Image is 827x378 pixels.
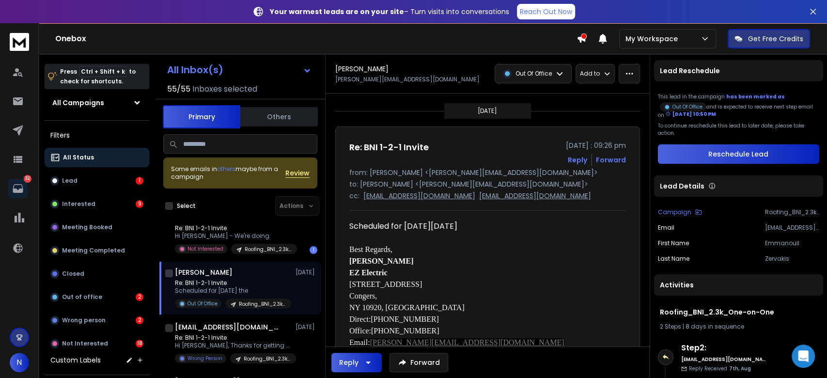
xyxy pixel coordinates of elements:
[339,358,359,367] div: Reply
[658,122,819,137] p: To continue reschedule this lead to later date, please take action.
[765,224,819,232] p: [EMAIL_ADDRESS][DOMAIN_NAME]
[187,355,222,362] p: Wrong Person
[580,70,600,78] p: Add to
[681,342,766,354] h6: Step 2 :
[748,34,803,44] p: Get Free Credits
[654,274,823,296] div: Activities
[349,303,465,312] span: NY 10920, [GEOGRAPHIC_DATA]
[45,171,149,190] button: Lead1
[175,334,291,342] p: Re: BNI 1-2-1 Invite
[660,323,817,331] div: |
[371,327,439,335] span: [PHONE_NUMBER]
[163,105,240,128] button: Primary
[45,287,149,307] button: Out of office2
[62,316,106,324] p: Wrong person
[660,66,720,76] p: Lead Reschedule
[658,224,674,232] p: Email
[60,67,136,86] p: Press to check for shortcuts.
[285,168,310,178] span: Review
[175,232,291,240] p: Hi [PERSON_NAME] - We're doing
[371,315,438,323] span: [PHONE_NUMBER]
[349,179,626,189] p: to: [PERSON_NAME] <[PERSON_NAME][EMAIL_ADDRESS][DOMAIN_NAME]>
[136,293,143,301] div: 2
[335,76,480,83] p: [PERSON_NAME][EMAIL_ADDRESS][DOMAIN_NAME]
[517,4,575,19] a: Reach Out Now
[792,345,815,368] div: Open Intercom Messenger
[136,340,143,347] div: 18
[349,257,413,265] font: [PERSON_NAME]
[192,83,257,95] h3: Inboxes selected
[159,60,319,79] button: All Inbox(s)
[625,34,682,44] p: My Workspace
[10,353,29,372] button: N
[45,218,149,237] button: Meeting Booked
[349,268,388,277] b: EZ Electric
[45,148,149,167] button: All Status
[660,307,817,317] h1: Roofing_BNI_2.3k_One-on-One
[660,181,704,191] p: Lead Details
[45,311,149,330] button: Wrong person2
[765,255,819,263] p: Zervakis
[331,353,382,372] button: Reply
[136,200,143,208] div: 9
[171,165,285,181] div: Some emails in maybe from a campaign
[24,175,31,183] p: 32
[136,177,143,185] div: 1
[520,7,572,16] p: Reach Out Now
[349,191,359,201] p: cc:
[187,245,223,252] p: Not Interested
[10,33,29,51] img: logo
[50,355,101,365] h3: Custom Labels
[658,208,691,216] p: Campaign
[62,293,102,301] p: Out of office
[672,103,702,110] p: Out Of Office
[765,239,819,247] p: Emmanouil
[658,144,819,164] button: Reschedule Lead
[726,93,785,100] span: has been marked as
[63,154,94,161] p: All Status
[167,65,223,75] h1: All Inbox(s)
[45,241,149,260] button: Meeting Completed
[658,239,689,247] p: First Name
[349,141,429,154] h1: Re: BNI 1-2-1 Invite
[390,353,448,372] button: Forward
[689,365,751,372] p: Reply Received
[187,300,218,307] p: Out Of Office
[660,322,681,331] span: 2 Steps
[136,316,143,324] div: 2
[568,155,587,165] button: Reply
[658,208,702,216] button: Campaign
[244,355,290,362] p: Roofing_BNI_2.3k_One-on-One
[270,7,509,16] p: – Turn visits into conversations
[349,220,618,232] div: Scheduled for [DATE][DATE]
[175,342,291,349] p: Hi [PERSON_NAME], Thanks for getting back
[62,200,95,208] p: Interested
[349,292,377,300] span: Congers,
[62,340,108,347] p: Not Interested
[45,93,149,112] button: All Campaigns
[175,287,291,295] p: Scheduled for [DATE] the
[45,128,149,142] h3: Filters
[79,66,126,77] span: Ctrl + Shift + k
[239,300,285,308] p: Roofing_BNI_2.3k_One-on-One
[62,247,125,254] p: Meeting Completed
[8,179,28,198] a: 32
[175,224,291,232] p: Re: BNI 1-2-1 Invite
[167,83,190,95] span: 55 / 55
[310,246,317,254] div: 1
[728,29,810,48] button: Get Free Credits
[349,168,626,177] p: from: [PERSON_NAME] <[PERSON_NAME][EMAIL_ADDRESS][DOMAIN_NAME]>
[370,338,564,346] a: [PERSON_NAME][EMAIL_ADDRESS][DOMAIN_NAME]
[335,64,389,74] h1: [PERSON_NAME]
[296,323,317,331] p: [DATE]
[217,165,235,173] span: others
[270,7,404,16] strong: Your warmest leads are on your site
[479,191,591,201] p: [EMAIL_ADDRESS][DOMAIN_NAME]
[62,223,112,231] p: Meeting Booked
[666,110,716,118] div: [DATE] 10:50 PM
[686,322,744,331] span: 8 days in sequence
[349,280,422,288] span: [STREET_ADDRESS]
[296,268,317,276] p: [DATE]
